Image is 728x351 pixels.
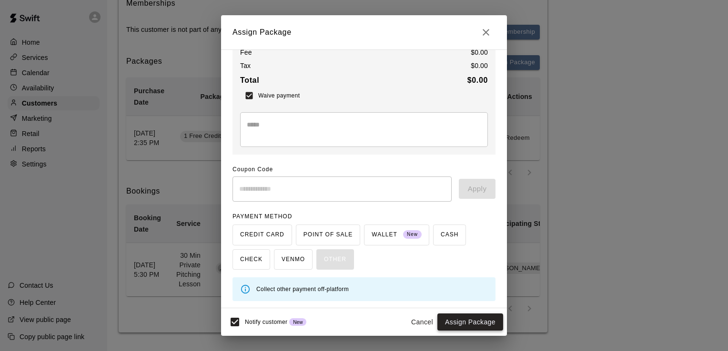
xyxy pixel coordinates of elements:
[289,320,306,325] span: New
[467,76,488,84] b: $ 0.00
[245,319,287,325] span: Notify customer
[471,48,488,57] p: $ 0.00
[471,61,488,70] p: $ 0.00
[240,76,259,84] b: Total
[476,23,495,42] button: Close
[221,15,507,49] h2: Assign Package
[258,92,300,99] span: Waive payment
[437,313,503,331] button: Assign Package
[407,313,437,331] button: Cancel
[240,61,251,70] p: Tax
[240,48,252,57] p: Fee
[233,213,292,220] span: PAYMENT METHOD
[233,162,495,177] span: Coupon Code
[256,286,349,292] span: Collect other payment off-platform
